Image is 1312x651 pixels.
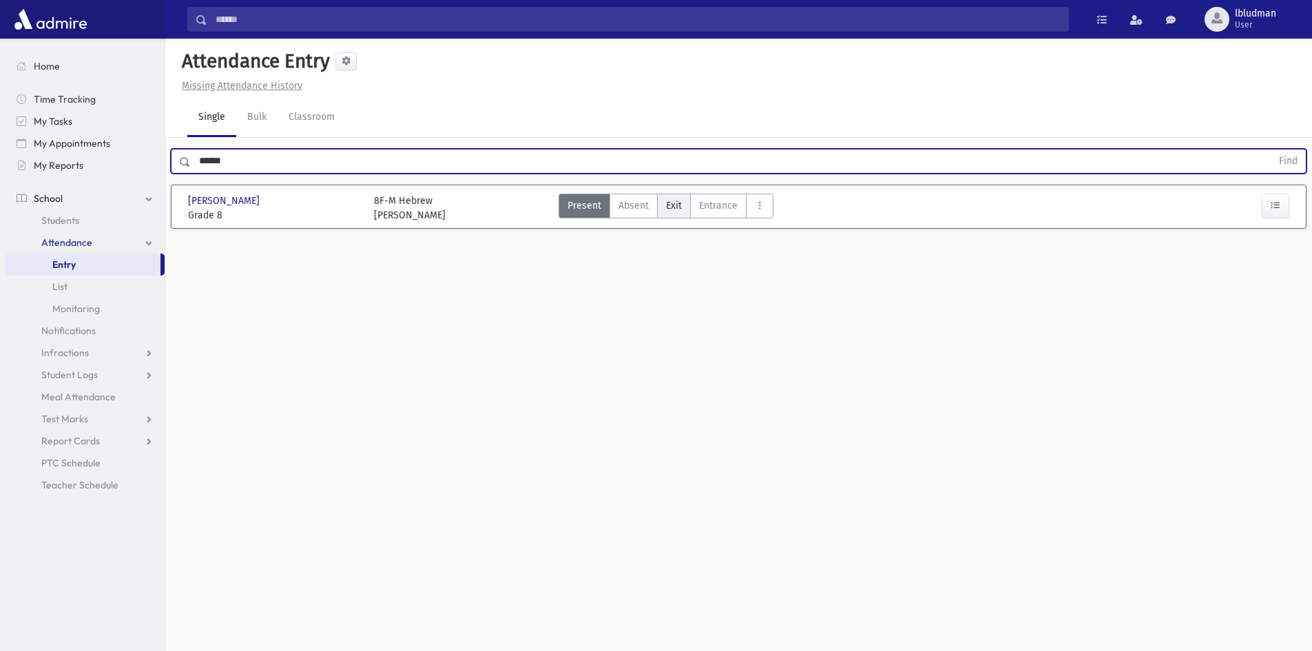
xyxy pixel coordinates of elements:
span: My Reports [34,159,83,172]
span: Meal Attendance [41,391,116,403]
a: Home [6,55,165,77]
span: [PERSON_NAME] [188,194,262,208]
a: PTC Schedule [6,452,165,474]
img: AdmirePro [11,6,90,33]
a: My Tasks [6,110,165,132]
span: My Tasks [34,115,72,127]
a: Classroom [278,99,346,137]
div: AttTypes [559,194,773,223]
a: My Appointments [6,132,165,154]
span: Absent [618,198,649,213]
span: Student Logs [41,369,98,381]
a: Meal Attendance [6,386,165,408]
a: School [6,187,165,209]
span: Teacher Schedule [41,479,118,491]
span: Entry [52,258,76,271]
a: Report Cards [6,430,165,452]
a: Student Logs [6,364,165,386]
a: Monitoring [6,298,165,320]
span: Present [568,198,601,213]
span: My Appointments [34,137,110,149]
a: Teacher Schedule [6,474,165,496]
span: Monitoring [52,302,100,315]
a: Attendance [6,231,165,254]
a: Bulk [236,99,278,137]
a: Entry [6,254,160,276]
h5: Attendance Entry [176,50,330,73]
u: Missing Attendance History [182,80,302,92]
a: Test Marks [6,408,165,430]
div: 8F-M Hebrew [PERSON_NAME] [374,194,446,223]
span: User [1235,19,1276,30]
span: Students [41,214,79,227]
a: Missing Attendance History [176,80,302,92]
a: Notifications [6,320,165,342]
span: Grade 8 [188,208,360,223]
span: Report Cards [41,435,100,447]
span: School [34,192,63,205]
span: Home [34,60,60,72]
a: Students [6,209,165,231]
span: Notifications [41,324,96,337]
span: Infractions [41,347,89,359]
button: Find [1271,149,1306,173]
a: My Reports [6,154,165,176]
a: List [6,276,165,298]
span: Exit [666,198,682,213]
span: Entrance [699,198,738,213]
a: Time Tracking [6,88,165,110]
a: Single [187,99,236,137]
span: Test Marks [41,413,88,425]
span: Time Tracking [34,93,96,105]
span: Attendance [41,236,92,249]
a: Infractions [6,342,165,364]
span: lbludman [1235,8,1276,19]
span: PTC Schedule [41,457,101,469]
span: List [52,280,67,293]
input: Search [207,7,1068,32]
